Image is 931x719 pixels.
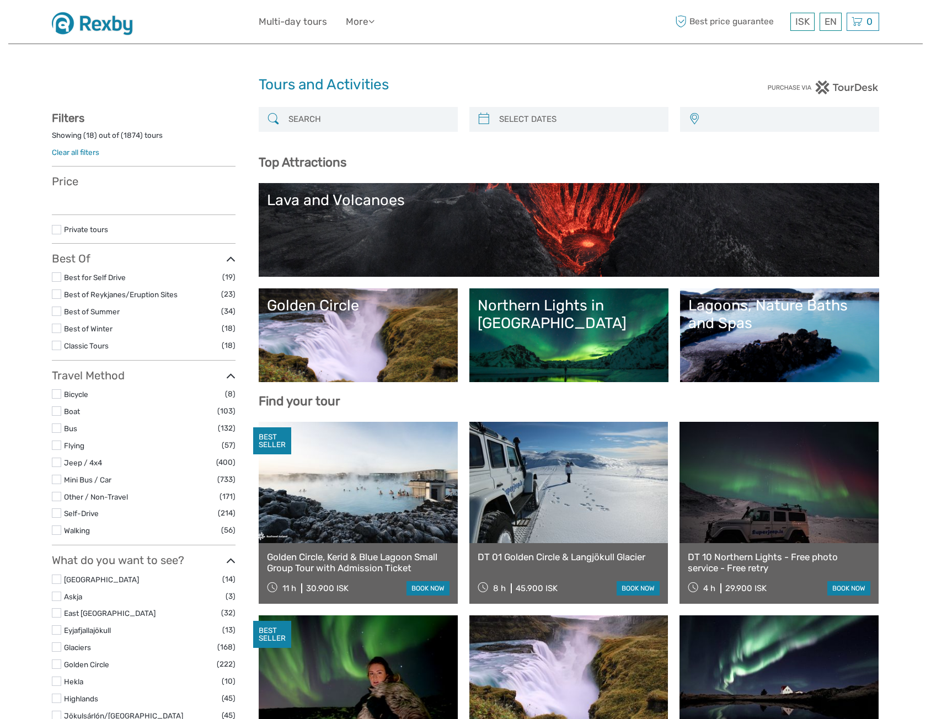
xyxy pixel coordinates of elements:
strong: Filters [52,111,84,125]
span: (400) [216,456,236,469]
a: Other / Non-Travel [64,492,128,501]
div: Lagoons, Nature Baths and Spas [688,297,871,332]
div: BEST SELLER [253,621,291,648]
a: Hekla [64,677,83,686]
h1: Tours and Activities [259,76,672,94]
a: Glaciers [64,643,91,652]
span: (34) [221,305,236,318]
input: SELECT DATES [495,110,663,129]
a: Mini Bus / Car [64,475,111,484]
a: Classic Tours [64,341,109,350]
h3: Price [52,175,236,188]
span: (733) [217,473,236,486]
img: 1430-dd05a757-d8ed-48de-a814-6052a4ad6914_logo_small.jpg [52,8,141,35]
a: Clear all filters [52,148,99,157]
span: (13) [222,624,236,636]
span: (3) [226,590,236,603]
span: (168) [217,641,236,653]
a: Walking [64,526,90,535]
a: Lagoons, Nature Baths and Spas [688,297,871,374]
a: Northern Lights in [GEOGRAPHIC_DATA] [478,297,660,374]
a: Highlands [64,694,98,703]
div: BEST SELLER [253,427,291,455]
span: (171) [220,490,236,503]
div: 29.900 ISK [725,583,767,593]
div: Golden Circle [267,297,450,314]
a: Golden Circle [64,660,109,669]
span: 11 h [282,583,296,593]
img: PurchaseViaTourDesk.png [767,81,879,94]
a: [GEOGRAPHIC_DATA] [64,575,139,584]
b: Find your tour [259,394,340,409]
a: Golden Circle, Kerid & Blue Lagoon Small Group Tour with Admission Ticket [267,551,450,574]
a: book now [406,581,450,595]
a: Lava and Volcanoes [267,191,871,269]
span: (19) [222,271,236,283]
a: Best of Winter [64,324,113,333]
span: (56) [221,524,236,536]
label: 1874 [124,130,140,141]
a: Flying [64,441,84,450]
span: (18) [222,322,236,335]
span: 8 h [493,583,506,593]
a: Bicycle [64,390,88,399]
label: 18 [86,130,94,141]
h3: Travel Method [52,369,236,382]
span: 4 h [703,583,715,593]
span: (57) [222,439,236,452]
a: Best of Summer [64,307,120,316]
a: book now [827,581,870,595]
span: (214) [218,507,236,519]
span: (8) [225,388,236,400]
a: Multi-day tours [259,14,327,30]
a: Askja [64,592,82,601]
div: Northern Lights in [GEOGRAPHIC_DATA] [478,297,660,332]
div: Showing ( ) out of ( ) tours [52,130,236,147]
a: Eyjafjallajökull [64,626,111,635]
span: (18) [222,339,236,352]
span: (45) [222,692,236,705]
a: DT 01 Golden Circle & Langjökull Glacier [478,551,660,562]
a: Self-Drive [64,509,99,518]
span: (103) [217,405,236,417]
a: Bus [64,424,77,433]
span: ISK [795,16,810,27]
b: Top Attractions [259,155,346,170]
h3: Best Of [52,252,236,265]
div: 45.900 ISK [516,583,558,593]
a: Private tours [64,225,108,234]
span: (132) [218,422,236,434]
span: 0 [865,16,874,27]
span: (222) [217,658,236,670]
input: SEARCH [284,110,452,129]
a: Best for Self Drive [64,273,126,282]
a: Jeep / 4x4 [64,458,102,467]
div: EN [820,13,842,31]
div: 30.900 ISK [306,583,349,593]
a: East [GEOGRAPHIC_DATA] [64,609,156,618]
span: (10) [222,675,236,688]
a: Best of Reykjanes/Eruption Sites [64,290,178,299]
a: Boat [64,407,80,416]
a: book now [617,581,660,595]
a: More [346,14,374,30]
div: Lava and Volcanoes [267,191,871,209]
a: Golden Circle [267,297,450,374]
a: DT 10 Northern Lights - Free photo service - Free retry [688,551,870,574]
span: (32) [221,607,236,619]
span: Best price guarantee [672,13,788,31]
span: (14) [222,573,236,586]
span: (23) [221,288,236,301]
h3: What do you want to see? [52,554,236,567]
